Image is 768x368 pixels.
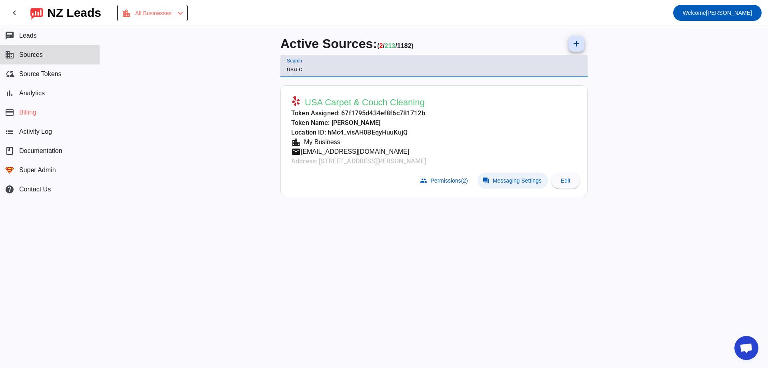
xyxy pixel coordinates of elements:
span: Contact Us [19,186,51,193]
span: Permissions [430,177,468,184]
mat-icon: email [291,147,301,157]
button: Welcome[PERSON_NAME] [673,5,762,21]
button: Messaging Settings [478,173,548,189]
span: Edit [561,177,570,184]
span: Analytics [19,90,45,97]
span: Activity Log [19,128,52,135]
mat-icon: chevron_left [176,8,185,18]
mat-icon: help [5,185,14,194]
mat-card-subtitle: Token Name: [PERSON_NAME] [291,118,426,128]
span: / [383,42,384,49]
span: (2) [461,177,468,184]
mat-label: Search [287,58,302,64]
mat-icon: forum [482,177,490,184]
span: / [395,42,397,49]
span: Super Admin [19,167,56,174]
mat-card-subtitle: Address: [STREET_ADDRESS][PERSON_NAME] [291,157,426,166]
mat-icon: location_city [122,8,131,18]
mat-icon: list [5,127,14,137]
span: Billing [19,109,36,116]
mat-icon: bar_chart [5,88,14,98]
mat-icon: chat [5,31,14,40]
span: Total [397,42,414,49]
span: 2 [379,42,383,49]
span: All Businesses [135,8,172,19]
button: Edit [551,173,580,189]
span: Welcome [683,10,706,16]
mat-icon: location_city [291,137,301,147]
span: book [5,146,14,156]
mat-icon: group [420,177,427,184]
span: Sources [19,51,43,58]
button: All Businesses [117,5,188,21]
div: My Business [301,137,340,147]
span: [EMAIL_ADDRESS][DOMAIN_NAME] [301,147,409,157]
div: NZ Leads [47,7,101,18]
span: Documentation [19,147,62,155]
span: Messaging Settings [493,177,542,184]
span: [PERSON_NAME] [683,7,752,18]
a: Open chat [734,336,758,360]
mat-card-subtitle: Location ID: hMc4_visAH0BEqyHuuKujQ [291,128,426,137]
mat-icon: add [572,39,581,48]
span: Source Tokens [19,70,62,78]
mat-card-subtitle: Token Assigned: 67f1795d434ef8f6c781712b [291,109,426,118]
span: USA Carpet & Couch Cleaning [305,97,425,108]
img: logo [30,6,43,20]
span: ( [377,42,379,49]
mat-icon: chevron_left [10,8,19,18]
div: Payment Issue [122,8,185,19]
mat-icon: business [5,50,14,60]
button: Permissions(2) [415,173,474,189]
span: Leads [19,32,37,39]
span: Payment Issue [379,42,384,49]
span: Working [385,42,396,49]
span: Active Sources: [280,36,377,51]
mat-icon: payment [5,108,14,117]
mat-icon: cloud_sync [5,69,14,79]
